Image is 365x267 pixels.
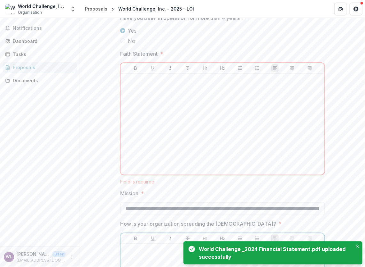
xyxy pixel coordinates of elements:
[219,64,226,72] button: Heading 2
[253,235,261,242] button: Ordered List
[85,5,107,12] div: Proposals
[236,235,244,242] button: Bullet List
[132,235,139,242] button: Bold
[184,235,191,242] button: Strike
[288,64,296,72] button: Align Center
[199,245,350,261] div: World Challenge _2024 Financial Statement.pdf uploaded successfully
[149,64,157,72] button: Underline
[120,50,158,58] p: Faith Statement
[236,64,244,72] button: Bullet List
[68,3,77,15] button: Open entity switcher
[306,235,314,242] button: Align Right
[306,64,314,72] button: Align Right
[201,64,209,72] button: Heading 1
[18,10,42,15] span: Organization
[13,38,72,44] div: Dashboard
[120,14,243,22] p: Have you been in operation for more than 4 years?
[132,64,139,72] button: Bold
[13,77,72,84] div: Documents
[353,243,361,250] button: Close
[334,3,347,15] button: Partners
[13,51,72,58] div: Tasks
[253,64,261,72] button: Ordered List
[271,64,279,72] button: Align Left
[181,239,365,267] div: Notifications-bottom-right
[120,190,138,197] p: Mission
[128,37,135,45] span: No
[167,235,174,242] button: Italicize
[13,64,72,71] div: Proposals
[17,251,50,257] p: [PERSON_NAME]
[5,4,15,14] img: World Challenge, Inc.
[82,4,110,13] a: Proposals
[68,253,76,261] button: More
[350,3,362,15] button: Get Help
[219,235,226,242] button: Heading 2
[167,64,174,72] button: Italicize
[120,179,325,184] div: Field is required
[52,251,66,257] p: User
[149,235,157,242] button: Underline
[288,235,296,242] button: Align Center
[13,26,74,31] span: Notifications
[3,49,77,60] a: Tasks
[6,255,12,259] div: Wayne Lilly
[184,64,191,72] button: Strike
[18,3,66,10] div: World Challenge, Inc.
[271,235,279,242] button: Align Left
[118,5,194,12] div: World Challenge, Inc. - 2025 - LOI
[128,27,136,35] span: Yes
[3,75,77,86] a: Documents
[82,4,197,13] nav: breadcrumb
[17,257,66,263] p: [EMAIL_ADDRESS][DOMAIN_NAME]
[120,220,276,228] p: How is your organization spreading the [DEMOGRAPHIC_DATA]?
[3,62,77,73] a: Proposals
[3,36,77,46] a: Dashboard
[201,235,209,242] button: Heading 1
[3,23,77,33] button: Notifications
